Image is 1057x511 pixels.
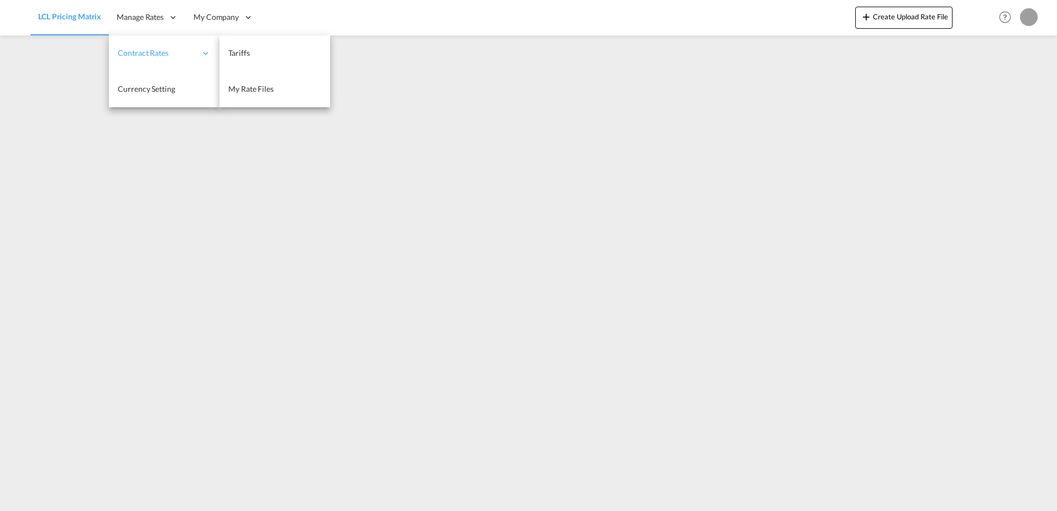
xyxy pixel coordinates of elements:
span: Tariffs [228,48,249,58]
div: Help [996,8,1020,28]
span: Help [996,8,1014,27]
span: My Rate Files [228,84,274,93]
span: Currency Setting [118,84,175,93]
a: Currency Setting [109,71,219,107]
md-icon: icon-plus 400-fg [860,10,873,23]
span: LCL Pricing Matrix [38,12,101,21]
a: Tariffs [219,35,330,71]
span: Contract Rates [118,48,196,59]
div: Contract Rates [109,35,219,71]
span: My Company [193,12,239,23]
button: icon-plus 400-fgCreate Upload Rate File [855,7,953,29]
a: My Rate Files [219,71,330,107]
span: Manage Rates [117,12,164,23]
